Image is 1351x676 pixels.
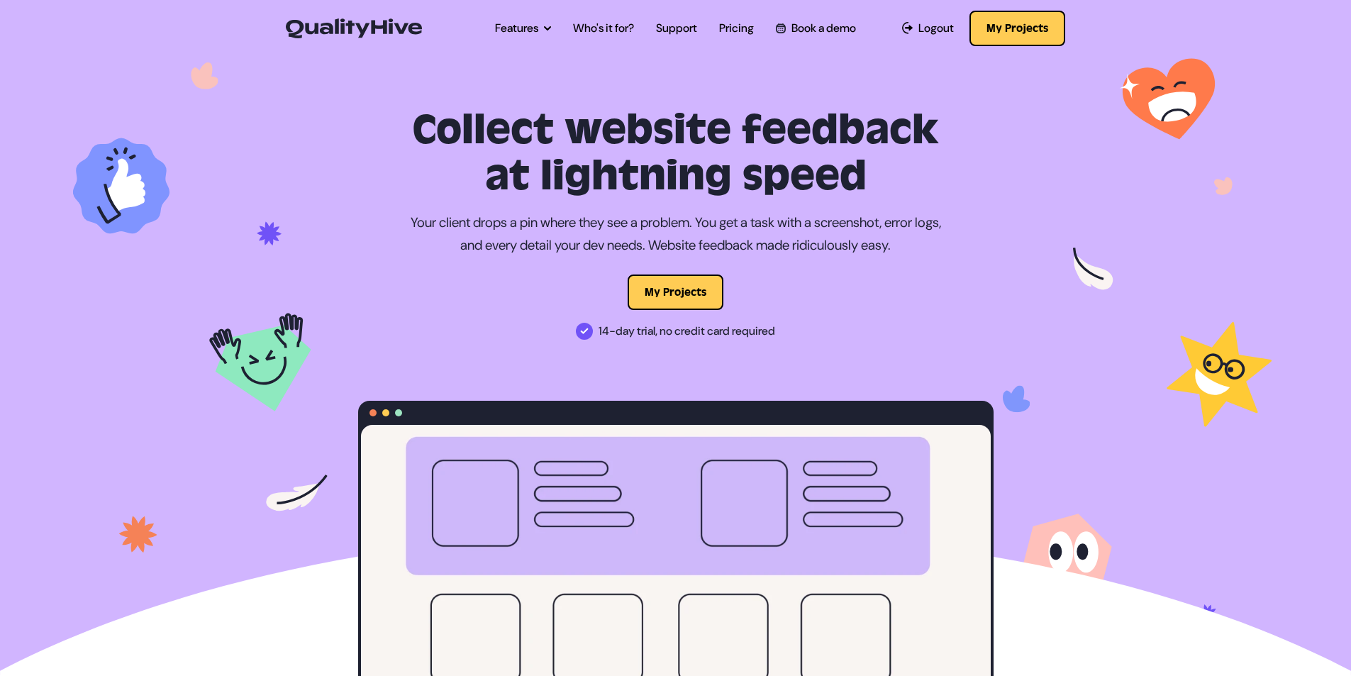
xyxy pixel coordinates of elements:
[286,18,422,38] img: QualityHive - Bug Tracking Tool
[573,20,634,37] a: Who's it for?
[599,320,775,343] span: 14-day trial, no credit card required
[719,20,754,37] a: Pricing
[656,20,697,37] a: Support
[576,323,593,340] img: 14-day trial, no credit card required
[495,20,551,37] a: Features
[628,275,723,310] button: My Projects
[358,108,994,200] h1: Collect website feedback at lightning speed
[902,20,955,37] a: Logout
[776,23,785,33] img: Book a QualityHive Demo
[776,20,855,37] a: Book a demo
[410,211,942,257] p: Your client drops a pin where they see a problem. You get a task with a screenshot, error logs, a...
[918,20,954,37] span: Logout
[969,11,1065,46] button: My Projects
